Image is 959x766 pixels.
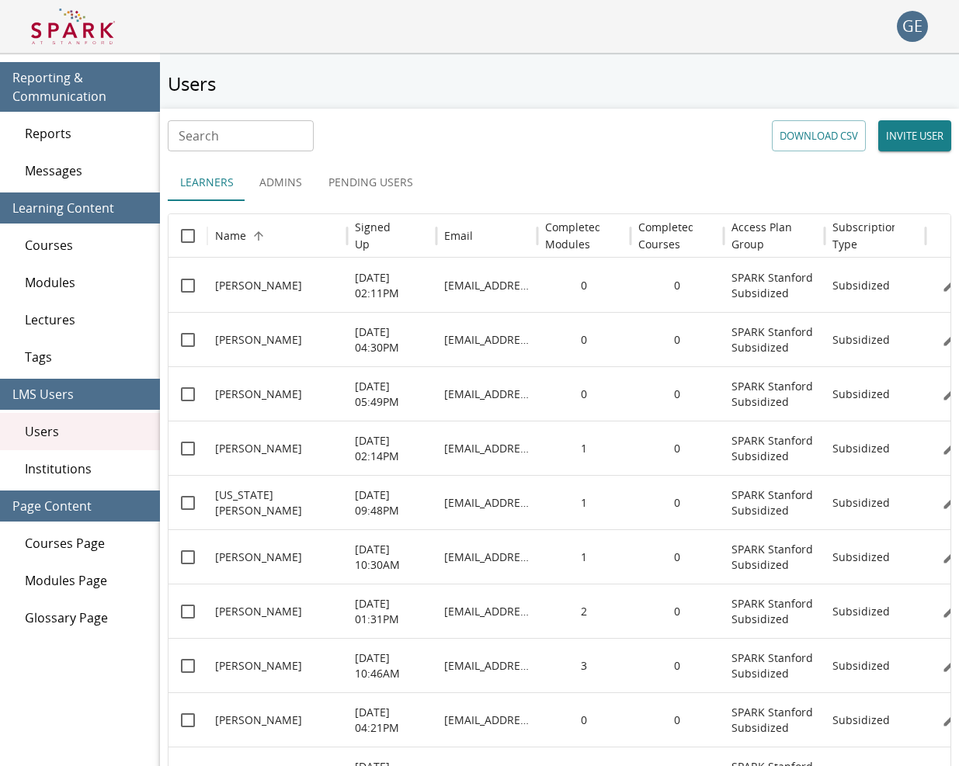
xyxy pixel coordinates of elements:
div: 0 [537,692,631,747]
p: [PERSON_NAME] [215,549,302,565]
svg: Edit [942,332,957,348]
button: Sort [248,225,269,247]
span: Modules [25,273,148,292]
button: Learners [168,164,246,201]
p: Subsidized [832,604,890,619]
p: Subsidized [832,441,890,456]
p: [DATE] 02:11PM [355,270,429,301]
div: 0 [631,529,724,584]
div: rahulrp@stanford.edu [436,692,537,747]
button: Sort [474,225,496,247]
div: 1 [537,421,631,475]
span: Reports [25,124,148,143]
p: Subsidized [832,658,890,674]
button: Download CSV [772,120,866,151]
p: Subsidized [832,332,890,348]
div: 1 [537,529,631,584]
img: Logo of SPARK at Stanford [31,8,115,45]
svg: Edit [942,549,957,565]
svg: Edit [942,495,957,511]
p: [DATE] 02:14PM [355,433,429,464]
p: SPARK Stanford Subsidized [731,542,817,573]
span: Modules Page [25,571,148,590]
div: 0 [631,258,724,312]
div: user types [168,164,951,201]
p: [DATE] 04:30PM [355,324,429,355]
div: 0 [631,366,724,421]
span: Glossary Page [25,608,148,627]
div: 1 [537,475,631,529]
button: Sort [407,225,429,247]
p: [DATE] 01:31PM [355,596,429,627]
span: Courses [25,236,148,255]
svg: Edit [942,604,957,619]
div: janellas@stanford.edu [436,529,537,584]
button: account of current user [897,11,928,42]
p: [DATE] 09:48PM [355,487,429,518]
p: SPARK Stanford Subsidized [731,650,817,681]
button: Admins [246,164,316,201]
p: [PERSON_NAME] [215,441,302,456]
button: Sort [601,225,623,247]
button: Sort [896,225,918,247]
div: amcarter@stanford.edu [436,258,537,312]
div: 0 [631,475,724,529]
div: 0 [631,421,724,475]
p: [PERSON_NAME] [215,332,302,348]
div: Name [215,228,246,243]
div: 0 [631,692,724,747]
h6: Completed Modules [545,219,602,253]
p: [DATE] 10:30AM [355,542,429,573]
span: Courses Page [25,534,148,553]
h6: Access Plan Group [731,219,817,253]
div: gtully@stanford.edu [436,475,537,529]
span: Users [25,422,148,441]
p: SPARK Stanford Subsidized [731,379,817,410]
p: SPARK Stanford Subsidized [731,705,817,736]
div: 0 [631,584,724,638]
p: SPARK Stanford Subsidized [731,433,817,464]
svg: Edit [942,712,957,728]
p: SPARK Stanford Subsidized [731,596,817,627]
span: LMS Users [12,385,148,404]
h6: Signed Up [355,219,405,253]
p: [PERSON_NAME] [215,604,302,619]
p: [DATE] 04:21PM [355,705,429,736]
div: cstawick@stanford.edu [436,366,537,421]
div: mikaelar@stanford.edu [436,638,537,692]
p: [DATE] 05:49PM [355,379,429,410]
button: Pending Users [316,164,426,201]
div: 0 [537,258,631,312]
div: lav@stanford.edu [436,584,537,638]
div: 0 [537,312,631,366]
div: 0 [631,312,724,366]
div: 3 [537,638,631,692]
p: Subsidized [832,495,890,511]
p: SPARK Stanford Subsidized [731,487,817,518]
span: Messages [25,161,148,180]
span: Page Content [12,497,148,515]
div: ekaras@stanford.edu [436,421,537,475]
span: Lectures [25,310,148,329]
p: [US_STATE][PERSON_NAME] [215,487,339,518]
button: Sort [694,225,716,247]
div: Email [444,228,473,243]
div: 0 [631,638,724,692]
span: Institutions [25,459,148,478]
svg: Edit [942,278,957,293]
div: cesc@stanford.edu [436,312,537,366]
p: [PERSON_NAME] [215,278,302,293]
svg: Edit [942,386,957,402]
p: Subsidized [832,549,890,565]
p: SPARK Stanford Subsidized [731,324,817,355]
p: [PERSON_NAME] [215,712,302,728]
p: SPARK Stanford Subsidized [731,270,817,301]
div: 0 [537,366,631,421]
span: Tags [25,348,148,366]
svg: Edit [942,658,957,674]
p: [DATE] 10:46AM [355,650,429,681]
p: Subsidized [832,386,890,402]
p: Subsidized [832,712,890,728]
h6: Completed Courses [638,219,695,253]
button: Invite user [878,120,951,151]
